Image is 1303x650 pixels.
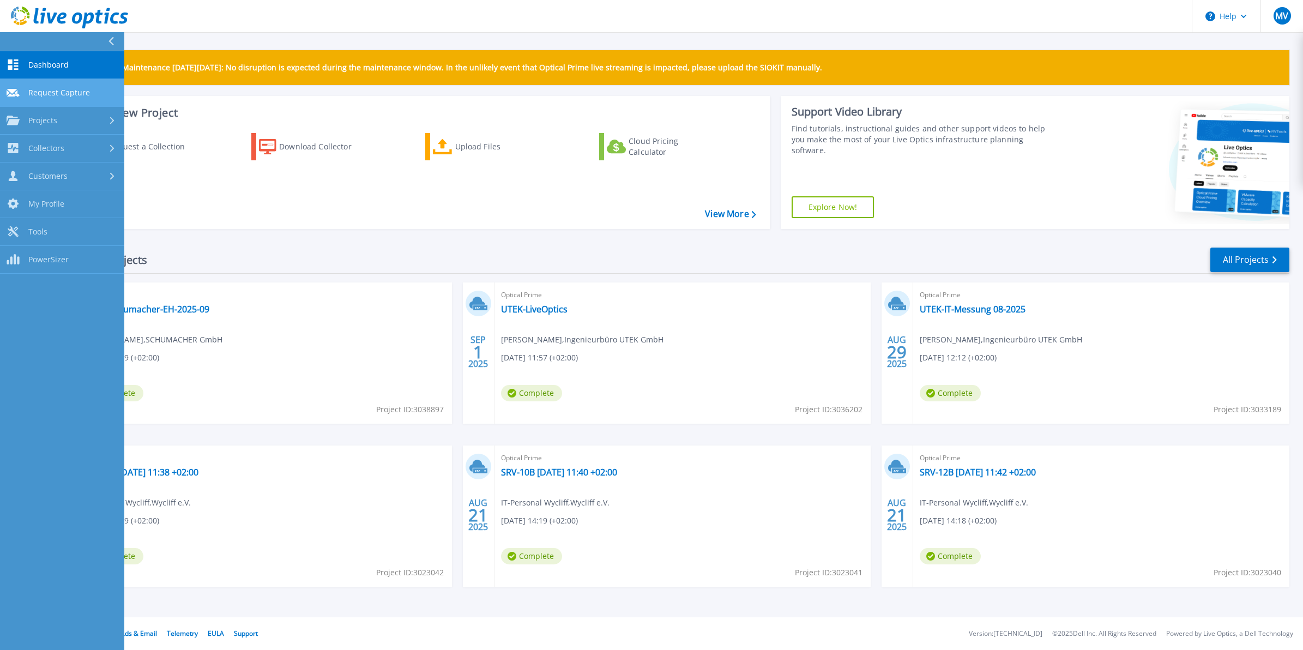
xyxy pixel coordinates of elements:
[425,133,547,160] a: Upload Files
[28,199,64,209] span: My Profile
[82,467,198,478] a: SRV-09B [DATE] 11:38 +02:00
[501,304,568,315] a: UTEK-LiveOptics
[795,567,862,579] span: Project ID: 3023041
[82,497,191,509] span: IT-Personal Wycliff , Wycliff e.V.
[501,497,610,509] span: IT-Personal Wycliff , Wycliff e.V.
[501,289,864,301] span: Optical Prime
[473,347,483,357] span: 1
[77,107,756,119] h3: Start a New Project
[279,136,366,158] div: Download Collector
[792,123,1054,156] div: Find tutorials, instructional guides and other support videos to help you make the most of your L...
[969,630,1042,637] li: Version: [TECHNICAL_ID]
[28,143,64,153] span: Collectors
[795,404,862,416] span: Project ID: 3036202
[455,136,542,158] div: Upload Files
[28,171,68,181] span: Customers
[1214,567,1281,579] span: Project ID: 3023040
[920,452,1283,464] span: Optical Prime
[468,510,488,520] span: 21
[82,452,445,464] span: Optical Prime
[501,352,578,364] span: [DATE] 11:57 (+02:00)
[1210,248,1289,272] a: All Projects
[501,515,578,527] span: [DATE] 14:19 (+02:00)
[886,332,907,372] div: AUG 2025
[28,60,69,70] span: Dashboard
[81,63,822,72] p: Scheduled Maintenance [DATE][DATE]: No disruption is expected during the maintenance window. In t...
[376,567,444,579] span: Project ID: 3023042
[920,385,981,401] span: Complete
[920,304,1025,315] a: UTEK-IT-Messung 08-2025
[28,116,57,125] span: Projects
[920,548,981,564] span: Complete
[468,332,488,372] div: SEP 2025
[501,385,562,401] span: Complete
[108,136,196,158] div: Request a Collection
[920,515,997,527] span: [DATE] 14:18 (+02:00)
[629,136,716,158] div: Cloud Pricing Calculator
[376,404,444,416] span: Project ID: 3038897
[82,289,445,301] span: Optical Prime
[1275,11,1288,20] span: MV
[501,467,617,478] a: SRV-10B [DATE] 11:40 +02:00
[1214,404,1281,416] span: Project ID: 3033189
[77,133,199,160] a: Request a Collection
[120,629,157,638] a: Ads & Email
[82,334,222,346] span: [PERSON_NAME] , SCHUMACHER GmbH
[920,352,997,364] span: [DATE] 12:12 (+02:00)
[920,334,1082,346] span: [PERSON_NAME] , Ingenieurbüro UTEK GmbH
[468,495,488,535] div: AUG 2025
[501,548,562,564] span: Complete
[1052,630,1156,637] li: © 2025 Dell Inc. All Rights Reserved
[886,495,907,535] div: AUG 2025
[501,334,663,346] span: [PERSON_NAME] , Ingenieurbüro UTEK GmbH
[887,347,907,357] span: 29
[792,105,1054,119] div: Support Video Library
[792,196,874,218] a: Explore Now!
[1166,630,1293,637] li: Powered by Live Optics, a Dell Technology
[28,255,69,264] span: PowerSizer
[920,289,1283,301] span: Optical Prime
[234,629,258,638] a: Support
[501,452,864,464] span: Optical Prime
[28,88,90,98] span: Request Capture
[251,133,373,160] a: Download Collector
[208,629,224,638] a: EULA
[167,629,198,638] a: Telemetry
[82,304,209,315] a: Groupschumacher-EH-2025-09
[599,133,721,160] a: Cloud Pricing Calculator
[887,510,907,520] span: 21
[28,227,47,237] span: Tools
[920,467,1036,478] a: SRV-12B [DATE] 11:42 +02:00
[920,497,1028,509] span: IT-Personal Wycliff , Wycliff e.V.
[705,209,756,219] a: View More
